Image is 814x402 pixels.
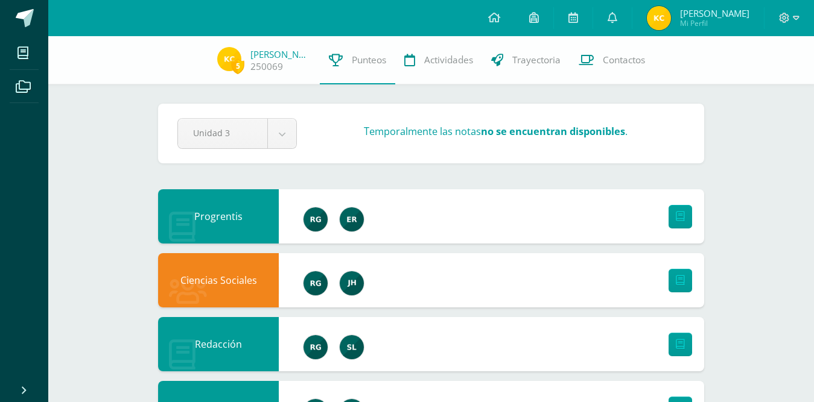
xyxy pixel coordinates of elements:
[512,54,561,66] span: Trayectoria
[158,317,279,371] div: Redacción
[231,58,244,74] span: 5
[304,335,328,359] img: 24ef3269677dd7dd963c57b86ff4a022.png
[680,18,749,28] span: Mi Perfil
[178,119,296,148] a: Unidad 3
[395,36,482,84] a: Actividades
[193,119,252,147] span: Unidad 3
[340,207,364,231] img: 43406b00e4edbe00e0fe2658b7eb63de.png
[304,207,328,231] img: 24ef3269677dd7dd963c57b86ff4a022.png
[603,54,645,66] span: Contactos
[482,36,570,84] a: Trayectoria
[364,125,628,138] h3: Temporalmente las notas .
[340,335,364,359] img: aeec87acf9f73d1a1c3505d5770713a8.png
[158,253,279,307] div: Ciencias Sociales
[217,47,241,71] img: c3e939347b3292314164d238f97d03df.png
[570,36,654,84] a: Contactos
[481,125,625,138] strong: no se encuentran disponibles
[424,54,473,66] span: Actividades
[352,54,386,66] span: Punteos
[340,271,364,295] img: 2f952caa3f07b7df01ee2ceb26827530.png
[250,60,283,73] a: 250069
[158,189,279,243] div: Progrentis
[647,6,671,30] img: c3e939347b3292314164d238f97d03df.png
[250,48,311,60] a: [PERSON_NAME]
[320,36,395,84] a: Punteos
[680,7,749,19] span: [PERSON_NAME]
[304,271,328,295] img: 24ef3269677dd7dd963c57b86ff4a022.png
